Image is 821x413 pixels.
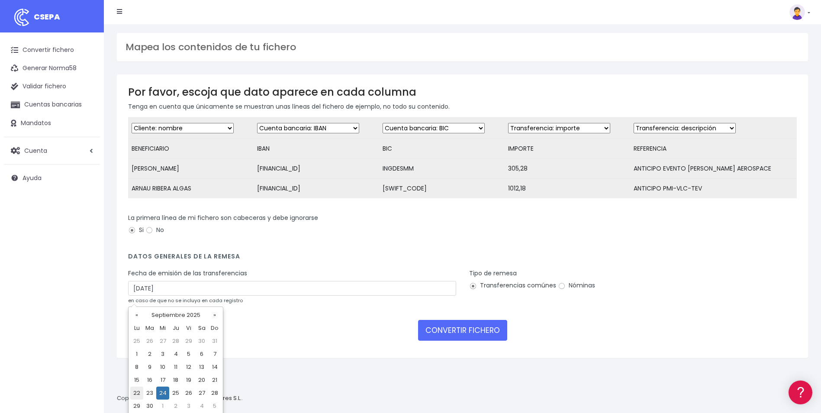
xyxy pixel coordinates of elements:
[182,387,195,400] td: 26
[169,348,182,361] td: 4
[156,335,169,348] td: 27
[195,387,208,400] td: 27
[9,186,164,199] a: General
[4,142,100,160] a: Cuenta
[195,348,208,361] td: 6
[208,309,221,322] th: »
[119,249,167,258] a: POWERED BY ENCHANT
[128,253,797,265] h4: Datos generales de la remesa
[143,400,156,413] td: 30
[128,139,254,159] td: BENEFICIARIO
[143,322,156,335] th: Ma
[208,387,221,400] td: 28
[182,400,195,413] td: 3
[195,361,208,374] td: 13
[156,361,169,374] td: 10
[182,335,195,348] td: 29
[128,86,797,98] h3: Por favor, escoja que dato aparece en cada columna
[379,179,505,199] td: [SWIFT_CODE]
[169,387,182,400] td: 25
[195,400,208,413] td: 4
[9,60,164,68] div: Información general
[128,226,144,235] label: Si
[4,41,100,59] a: Convertir fichero
[254,159,379,179] td: [FINANCIAL_ID]
[4,77,100,96] a: Validar fichero
[208,335,221,348] td: 31
[9,208,164,216] div: Programadores
[558,281,595,290] label: Nóminas
[4,96,100,114] a: Cuentas bancarias
[9,136,164,150] a: Videotutoriales
[11,6,32,28] img: logo
[24,146,47,155] span: Cuenta
[143,374,156,387] td: 16
[379,139,505,159] td: BIC
[9,150,164,163] a: Perfiles de empresas
[169,374,182,387] td: 18
[156,387,169,400] td: 24
[130,361,143,374] td: 8
[208,374,221,387] td: 21
[9,172,164,180] div: Facturación
[630,179,797,199] td: ANTICIPO PMI-VLC-TEV
[9,232,164,247] button: Contáctanos
[143,387,156,400] td: 23
[143,348,156,361] td: 2
[156,348,169,361] td: 3
[117,394,243,403] p: Copyright © 2025 .
[130,387,143,400] td: 22
[789,4,805,20] img: profile
[9,110,164,123] a: Formatos
[169,322,182,335] th: Ju
[169,335,182,348] td: 28
[156,322,169,335] th: Mi
[469,281,556,290] label: Transferencias comúnes
[379,159,505,179] td: INGDESMM
[505,159,630,179] td: 305,28
[9,96,164,104] div: Convertir ficheros
[130,335,143,348] td: 25
[254,179,379,199] td: [FINANCIAL_ID]
[469,269,517,278] label: Tipo de remesa
[143,309,208,322] th: Septiembre 2025
[128,213,318,223] label: La primera línea de mi fichero son cabeceras y debe ignorarse
[505,139,630,159] td: IMPORTE
[169,400,182,413] td: 2
[182,361,195,374] td: 12
[630,159,797,179] td: ANTICIPO EVENTO [PERSON_NAME] AEROSPACE
[182,348,195,361] td: 5
[254,139,379,159] td: IBAN
[130,374,143,387] td: 15
[4,169,100,187] a: Ayuda
[130,348,143,361] td: 1
[128,102,797,111] p: Tenga en cuenta que únicamente se muestran unas líneas del fichero de ejemplo, no todo su contenido.
[130,400,143,413] td: 29
[23,174,42,182] span: Ayuda
[156,400,169,413] td: 1
[143,361,156,374] td: 9
[208,361,221,374] td: 14
[128,269,247,278] label: Fecha de emisión de las transferencias
[418,320,507,341] button: CONVERTIR FICHERO
[182,374,195,387] td: 19
[145,226,164,235] label: No
[9,123,164,136] a: Problemas habituales
[9,221,164,235] a: API
[505,179,630,199] td: 1012,18
[126,42,799,53] h3: Mapea los contenidos de tu fichero
[128,159,254,179] td: [PERSON_NAME]
[128,179,254,199] td: ARNAU RIBERA ALGAS
[208,348,221,361] td: 7
[128,297,243,304] small: en caso de que no se incluya en cada registro
[130,322,143,335] th: Lu
[4,59,100,77] a: Generar Norma58
[4,114,100,132] a: Mandatos
[630,139,797,159] td: REFERENCIA
[195,322,208,335] th: Sa
[34,11,60,22] span: CSEPA
[169,361,182,374] td: 11
[156,374,169,387] td: 17
[143,335,156,348] td: 26
[208,322,221,335] th: Do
